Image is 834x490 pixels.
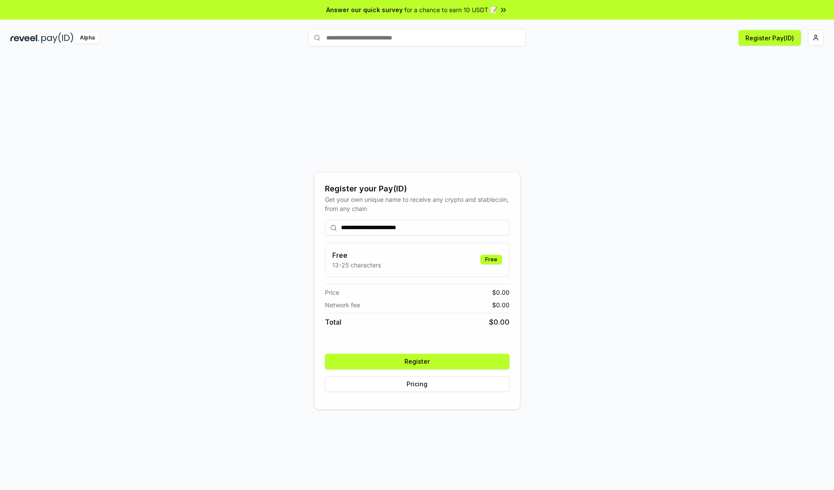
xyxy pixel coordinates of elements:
[404,5,497,14] span: for a chance to earn 10 USDT 📝
[325,354,510,369] button: Register
[325,300,360,309] span: Network fee
[325,183,510,195] div: Register your Pay(ID)
[492,288,510,297] span: $ 0.00
[492,300,510,309] span: $ 0.00
[332,250,381,260] h3: Free
[325,288,339,297] span: Price
[325,317,341,327] span: Total
[480,255,502,264] div: Free
[325,376,510,392] button: Pricing
[326,5,403,14] span: Answer our quick survey
[10,33,40,43] img: reveel_dark
[332,260,381,270] p: 13-25 characters
[489,317,510,327] span: $ 0.00
[41,33,73,43] img: pay_id
[325,195,510,213] div: Get your own unique name to receive any crypto and stablecoin, from any chain
[738,30,801,46] button: Register Pay(ID)
[75,33,99,43] div: Alpha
